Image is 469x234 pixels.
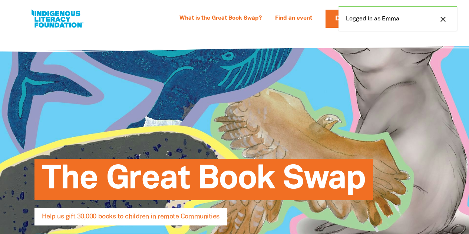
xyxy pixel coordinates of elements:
i: close [439,15,447,24]
a: Find an event [271,13,317,24]
a: What is the Great Book Swap? [175,13,266,24]
span: Help us gift 30,000 books to children in remote Communities [42,214,219,225]
button: close [436,14,450,24]
span: The Great Book Swap [42,164,366,200]
a: Donate [326,10,372,28]
div: Logged in as Emma [338,6,457,31]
